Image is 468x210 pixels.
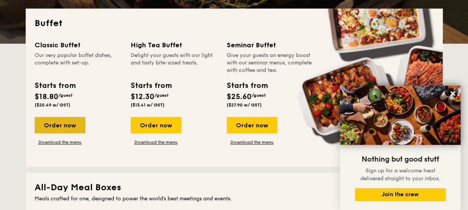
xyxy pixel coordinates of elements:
[227,117,277,133] div: Order now
[35,17,434,29] h2: Buffet
[131,80,171,91] div: Starts from
[131,92,155,101] span: $12.30
[131,40,218,50] div: High Tea Buffet
[227,80,267,91] div: Starts from
[35,139,85,145] a: Download the menu
[131,117,181,133] div: Order now
[58,93,73,98] span: /guest
[155,93,169,98] span: /guest
[252,93,266,98] span: /guest
[340,86,461,145] img: DSC07876-Edit02-Large.jpeg
[227,52,314,74] div: Give your guests an energy boost with our seminar menus, complete with coffee and tea.
[35,52,122,74] div: Our very popular buffet dishes, complete with set-up.
[227,92,252,101] span: $25.60
[131,139,181,145] a: Download the menu
[360,168,440,182] span: Sign up for a welcome treat delivered straight to your inbox.
[35,117,85,133] div: Order now
[35,92,58,101] span: $18.80
[35,40,122,50] div: Classic Buffet
[362,155,439,164] span: Nothing but good stuff
[227,40,314,50] div: Seminar Buffet
[131,102,165,108] span: ($13.41 w/ GST)
[227,139,277,145] a: Download the menu
[35,195,434,203] div: Meals crafted for one, designed to power the world's best meetings and events.
[355,188,446,201] button: Join the crew
[227,102,262,108] span: ($27.90 w/ GST)
[35,102,70,108] span: ($20.49 w/ GST)
[35,182,434,194] h2: All-Day Meal Boxes
[447,87,459,99] button: Close
[35,80,75,91] div: Starts from
[131,52,218,74] div: Delight your guests with our light and tasty bite-sized treats.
